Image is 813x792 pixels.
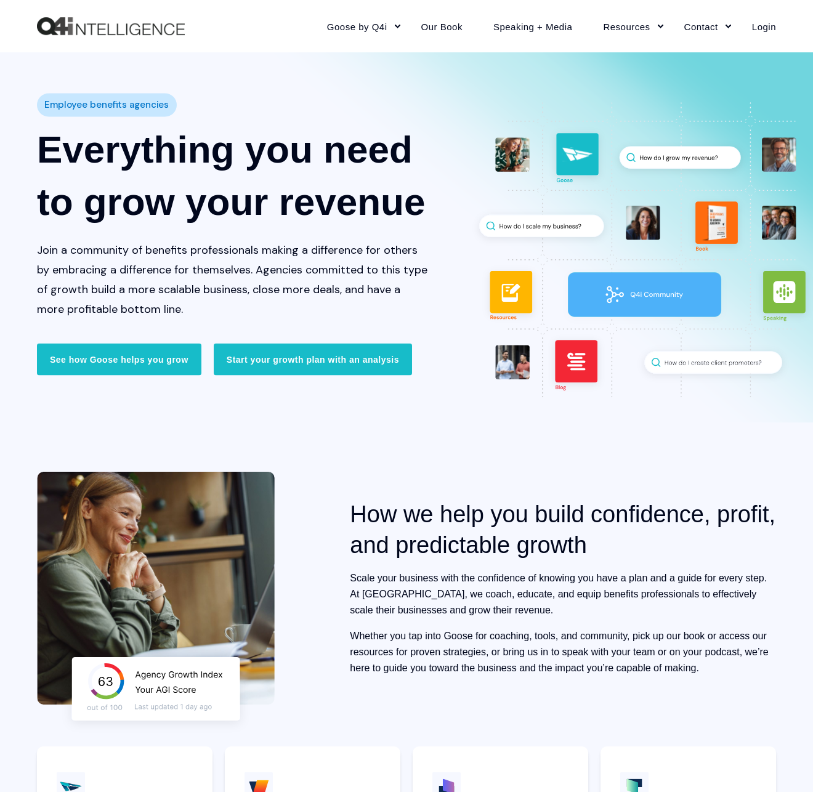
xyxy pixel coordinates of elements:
[214,344,412,376] a: Start your growth plan with an analysis
[37,472,275,734] img: Woman smiling looking at her laptop with a floating graphic displaying Agency Growth Index results
[37,17,185,36] img: Q4intelligence, LLC logo
[37,344,201,376] a: See how Goose helps you grow
[37,17,185,36] a: Back to Home
[350,628,776,676] p: Whether you tap into Goose for coaching, tools, and community, pick up our book or access our res...
[44,96,169,114] span: Employee benefits agencies
[350,570,776,618] p: Scale your business with the confidence of knowing you have a plan and a guide for every step. At...
[37,123,429,228] h1: Everything you need to grow your revenue
[37,240,429,319] p: Join a community of benefits professionals making a difference for others by embracing a differen...
[350,499,776,560] h2: How we help you build confidence, profit, and predictable growth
